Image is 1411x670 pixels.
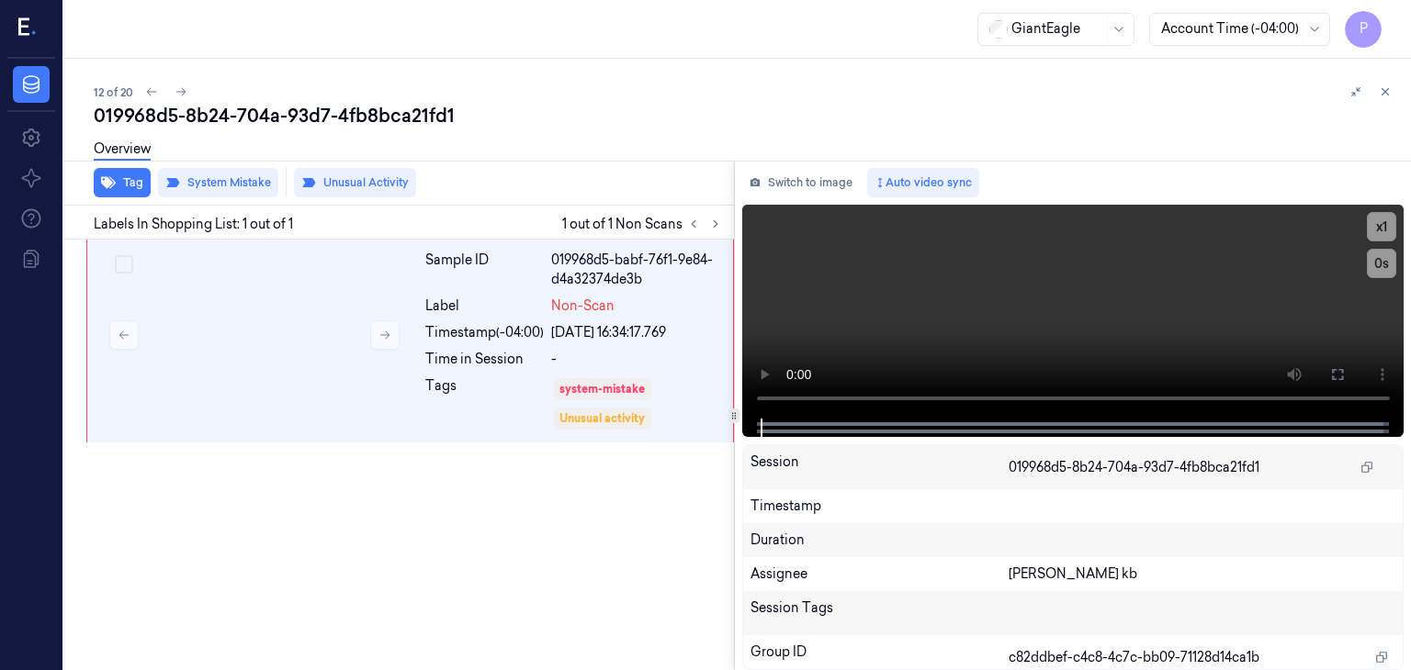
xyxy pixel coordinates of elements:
[94,103,1396,128] div: 019968d5-8b24-704a-93d7-4fb8bca21fd1
[1367,212,1396,241] button: x1
[425,323,544,342] div: Timestamp (-04:00)
[425,376,544,431] div: Tags
[751,452,1009,482] div: Session
[551,296,615,316] span: Non-Scan
[425,251,544,289] div: Sample ID
[751,598,1009,628] div: Session Tags
[559,381,645,397] div: system-mistake
[1345,11,1382,48] button: P
[742,168,860,197] button: Switch to image
[551,251,722,289] div: 019968d5-babf-76f1-9e84-d4a32374de3b
[1367,249,1396,278] button: 0s
[94,84,133,100] span: 12 of 20
[559,410,645,427] div: Unusual activity
[425,350,544,369] div: Time in Session
[94,168,151,197] button: Tag
[115,255,133,274] button: Select row
[94,215,293,234] span: Labels In Shopping List: 1 out of 1
[294,168,416,197] button: Unusual Activity
[551,350,722,369] div: -
[751,497,1396,516] div: Timestamp
[562,213,727,235] span: 1 out of 1 Non Scans
[1009,458,1259,477] span: 019968d5-8b24-704a-93d7-4fb8bca21fd1
[1009,564,1396,584] div: [PERSON_NAME] kb
[1009,648,1259,667] span: c82ddbef-c4c8-4c7c-bb09-71128d14ca1b
[867,168,979,197] button: Auto video sync
[425,296,544,316] div: Label
[158,168,278,197] button: System Mistake
[751,564,1009,584] div: Assignee
[551,323,722,342] div: [DATE] 16:34:17.769
[94,140,151,161] a: Overview
[751,530,1396,550] div: Duration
